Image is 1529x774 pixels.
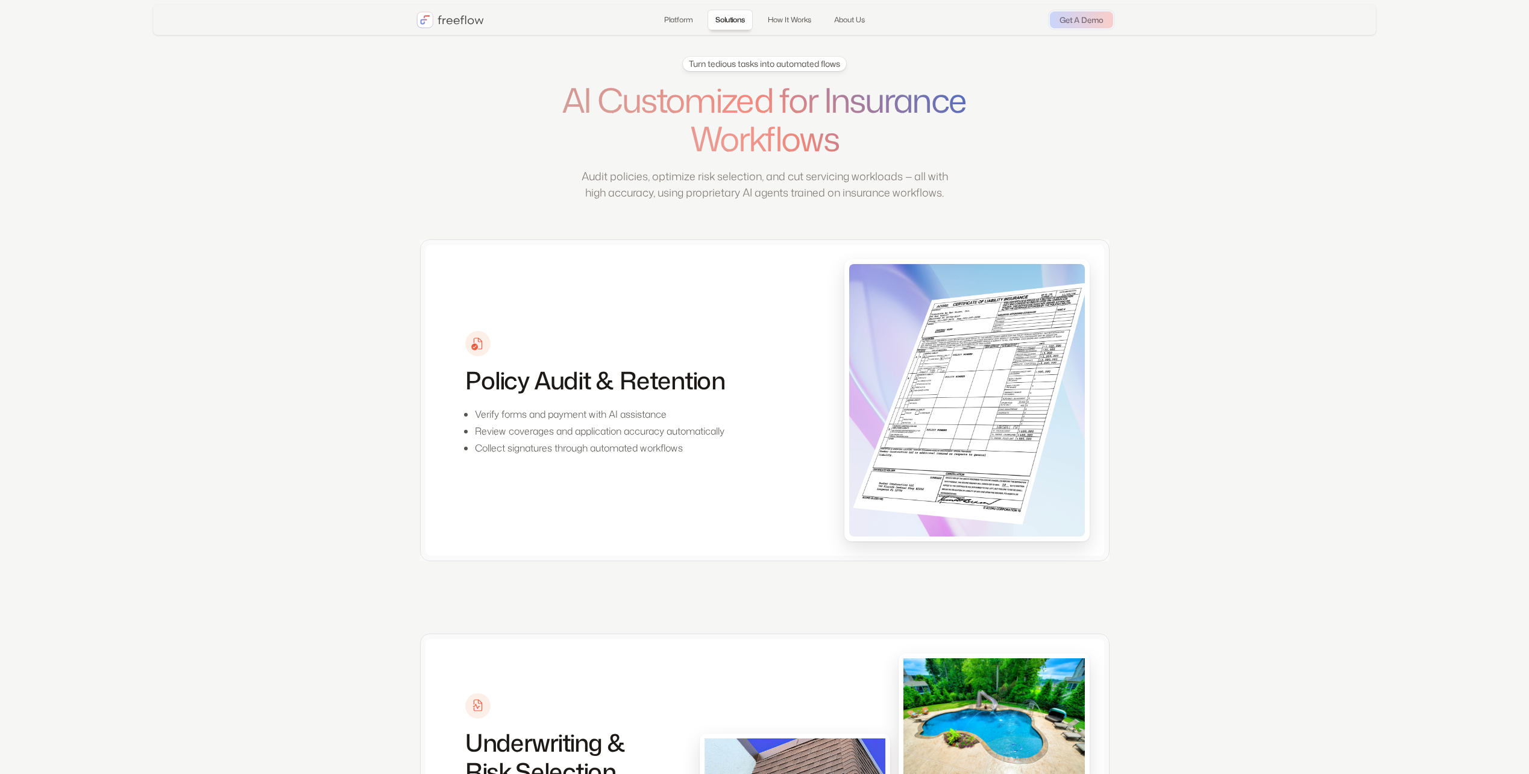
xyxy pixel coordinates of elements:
a: Platform [656,10,700,30]
a: About Us [826,10,873,30]
div: Turn tedious tasks into automated flows [689,58,840,70]
p: Audit policies, optimize risk selection, and cut servicing workloads — all with high accuracy, us... [575,168,955,201]
h3: Policy Audit & Retention [465,366,724,395]
p: Verify forms and payment with AI assistance [475,407,724,421]
a: Solutions [708,10,753,30]
a: How It Works [760,10,819,30]
h1: AI Customized for Insurance Workflows [535,81,995,159]
a: Get A Demo [1050,11,1113,28]
p: Review coverages and application accuracy automatically [475,424,724,438]
p: Collect signatures through automated workflows [475,441,724,455]
a: home [416,11,484,28]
